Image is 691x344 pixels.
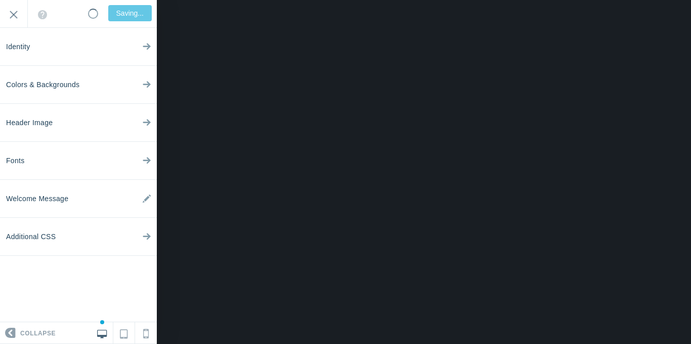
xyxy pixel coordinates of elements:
[6,180,68,218] span: Welcome Message
[6,218,56,256] span: Additional CSS
[6,66,79,104] span: Colors & Backgrounds
[6,142,25,180] span: Fonts
[6,28,30,66] span: Identity
[20,323,56,344] span: Collapse
[6,104,53,142] span: Header Image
